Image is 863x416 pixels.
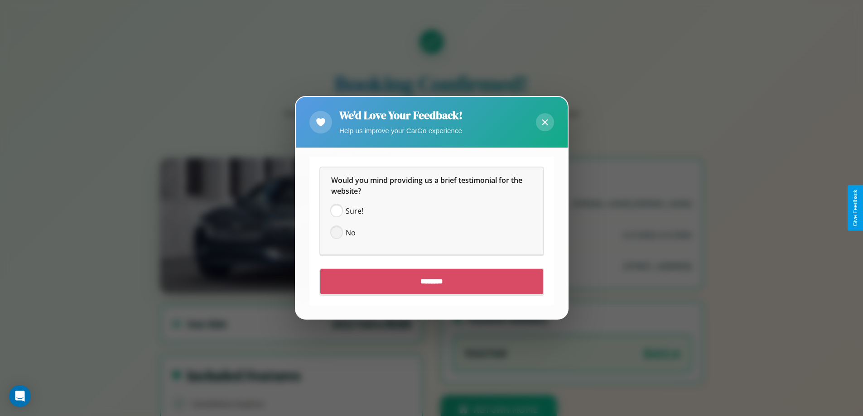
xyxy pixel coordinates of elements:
[339,124,463,137] p: Help us improve your CarGo experience
[852,190,858,226] div: Give Feedback
[339,108,463,123] h2: We'd Love Your Feedback!
[346,228,356,239] span: No
[331,176,524,196] span: Would you mind providing us a brief testimonial for the website?
[346,206,363,217] span: Sure!
[9,385,31,407] div: Open Intercom Messenger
